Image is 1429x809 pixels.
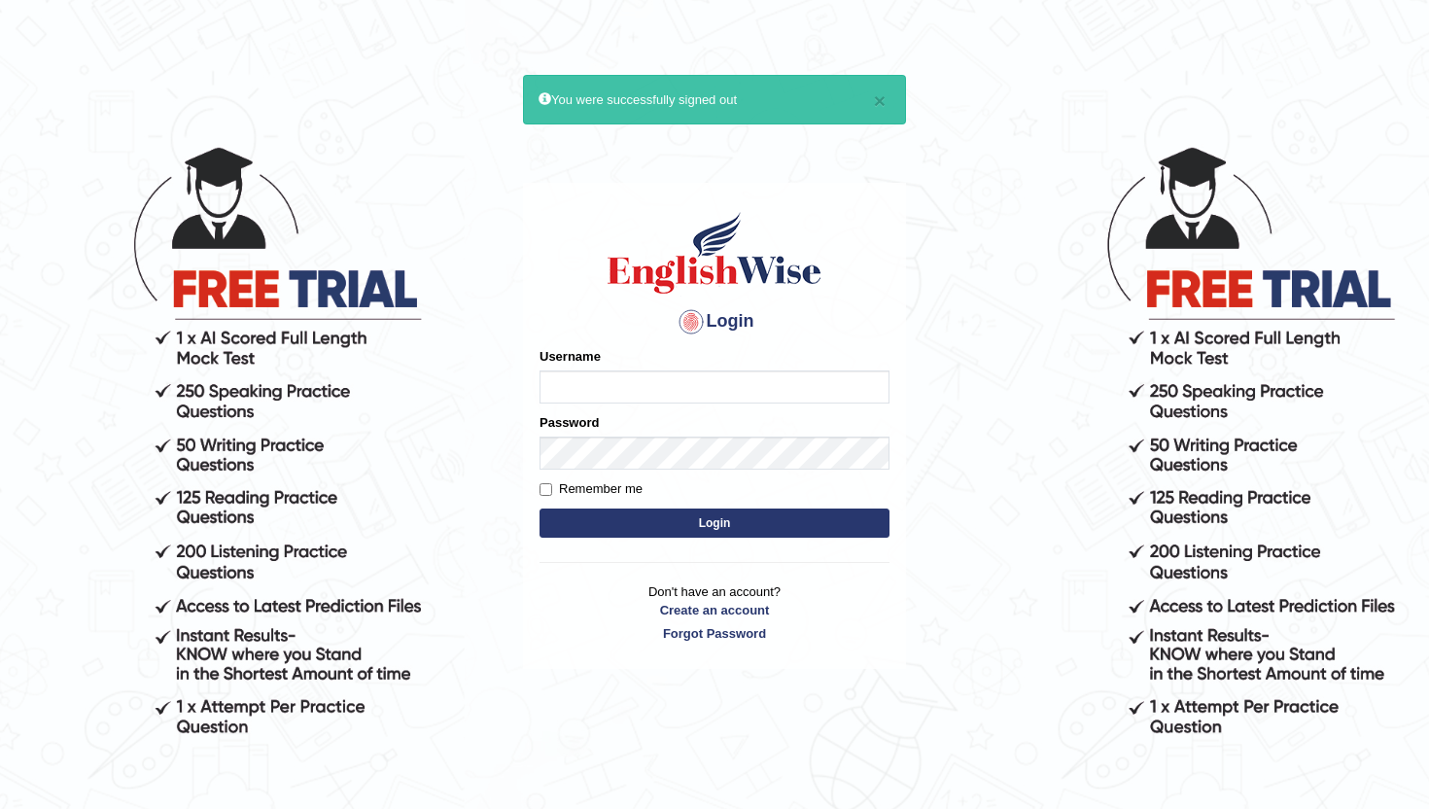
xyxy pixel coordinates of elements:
h4: Login [540,306,889,337]
img: Logo of English Wise sign in for intelligent practice with AI [604,209,825,297]
input: Remember me [540,483,552,496]
button: Login [540,509,889,538]
p: Don't have an account? [540,582,889,643]
a: Forgot Password [540,624,889,643]
label: Remember me [540,479,643,499]
div: You were successfully signed out [523,75,906,124]
label: Password [540,413,599,432]
button: × [874,90,886,111]
a: Create an account [540,601,889,619]
label: Username [540,347,601,366]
